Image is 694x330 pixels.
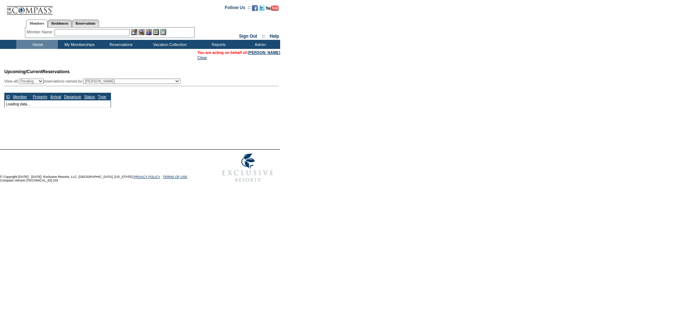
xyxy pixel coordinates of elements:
a: Clear [197,55,207,60]
img: Become our fan on Facebook [252,5,258,11]
a: TERMS OF USE [163,175,188,179]
a: Type [98,95,106,99]
a: Arrival [50,95,61,99]
a: Residences [48,20,72,27]
a: Sign Out [239,34,257,39]
td: Loading data... [5,100,111,108]
img: View [138,29,145,35]
img: b_edit.gif [131,29,137,35]
img: Follow us on Twitter [259,5,265,11]
td: Reservations [99,40,141,49]
td: Admin [239,40,280,49]
a: ID [6,95,10,99]
td: Follow Us :: [225,4,250,13]
a: Status [84,95,95,99]
a: Subscribe to our YouTube Channel [266,7,279,12]
span: Reservations [4,69,70,74]
a: Become our fan on Facebook [252,7,258,12]
a: Property [33,95,47,99]
span: You are acting on behalf of: [197,50,280,55]
td: Vacation Collection [141,40,197,49]
img: Exclusive Resorts [215,150,280,186]
span: Upcoming/Current [4,69,42,74]
span: :: [262,34,265,39]
a: Follow us on Twitter [259,7,265,12]
a: [PERSON_NAME] [248,50,280,55]
div: Member Name: [27,29,55,35]
img: Reservations [153,29,159,35]
td: Reports [197,40,239,49]
a: Departure [64,95,81,99]
a: Reservations [72,20,99,27]
a: Members [26,20,48,28]
a: PRIVACY POLICY [133,175,160,179]
img: b_calculator.gif [160,29,166,35]
td: My Memberships [58,40,99,49]
a: Help [270,34,279,39]
img: Subscribe to our YouTube Channel [266,5,279,11]
div: View all: reservations owned by: [4,79,184,84]
a: Member [13,95,27,99]
img: Impersonate [146,29,152,35]
td: Home [16,40,58,49]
